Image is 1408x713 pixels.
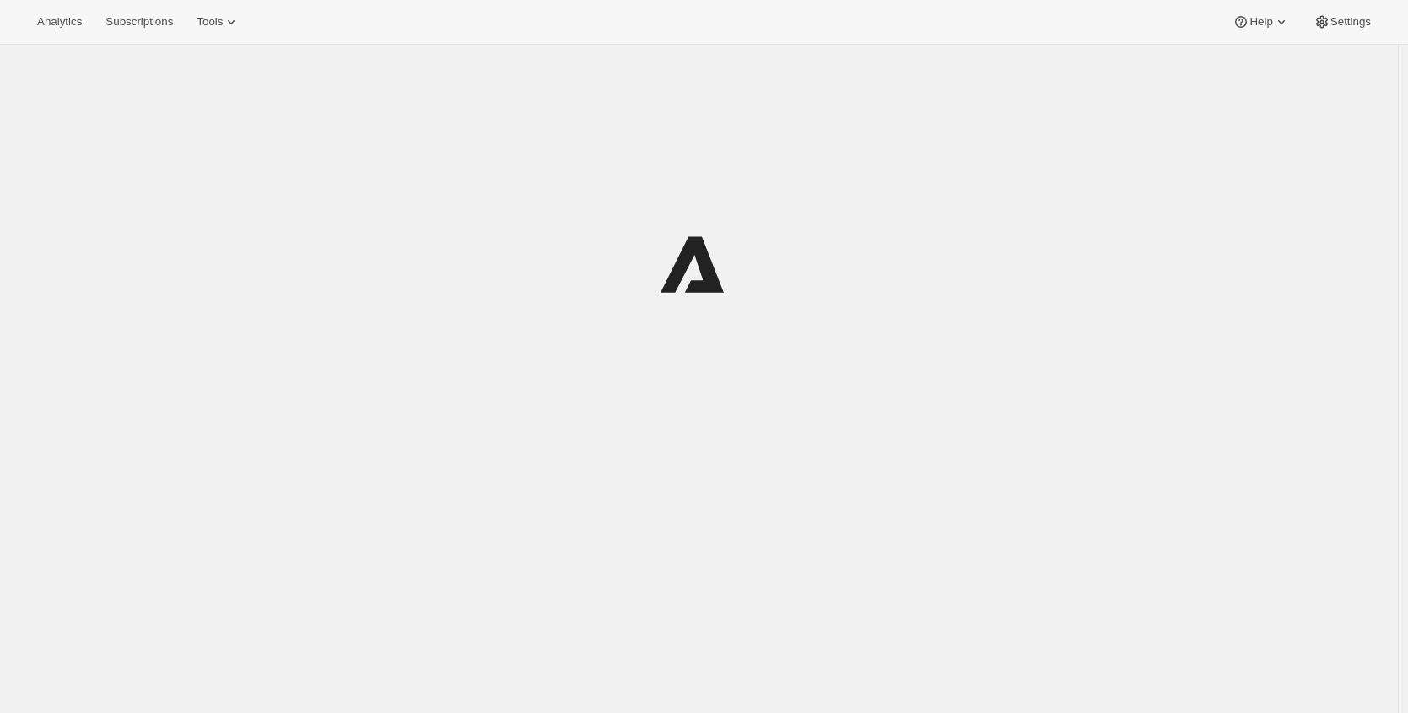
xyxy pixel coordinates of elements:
button: Settings [1303,10,1381,34]
button: Help [1222,10,1299,34]
span: Settings [1330,15,1371,29]
span: Tools [197,15,223,29]
button: Subscriptions [95,10,183,34]
span: Analytics [37,15,82,29]
button: Analytics [27,10,92,34]
span: Subscriptions [105,15,173,29]
button: Tools [186,10,250,34]
span: Help [1249,15,1272,29]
